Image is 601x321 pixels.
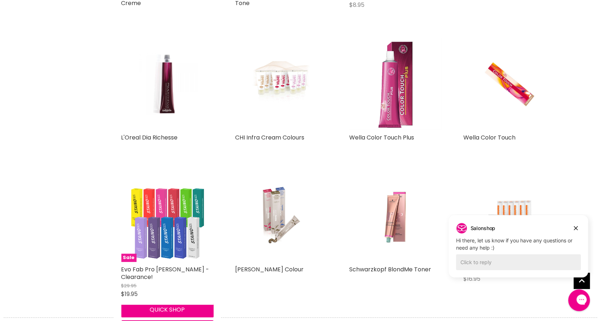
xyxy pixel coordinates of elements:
[251,170,312,262] img: De Lorenzo Nova Colour
[464,170,556,262] a: Fudge Headpaint
[121,290,138,298] span: $19.95
[121,254,137,262] span: Sale
[443,214,594,288] iframe: Gorgias live chat campaigns
[365,170,426,262] img: Schwarzkopf BlondMe Toner
[121,265,209,281] a: Evo Fab Pro [PERSON_NAME] - Clearance!
[235,133,305,142] a: CHI Infra Cream Colours
[479,170,541,262] img: Fudge Headpaint
[479,38,540,130] img: Wella Color Touch
[350,1,365,9] span: $8.95
[121,303,214,317] button: Quick shop
[235,170,328,262] a: De Lorenzo Nova Colour
[121,170,214,262] img: Evo Fab Pro Stanio - Clearance!
[464,38,556,130] a: Wella Color Touch
[350,170,442,262] a: Schwarzkopf BlondMe Toner
[565,287,594,314] iframe: Gorgias live chat messenger
[235,38,328,130] a: CHI Infra Cream Colours
[251,38,312,130] img: CHI Infra Cream Colours
[121,170,214,262] a: Evo Fab Pro Stanio - Clearance!Sale
[350,133,414,142] a: Wella Color Touch Plus
[350,38,442,130] img: Wella Color Touch Plus
[121,282,137,289] span: $29.95
[137,38,198,130] img: L'Oreal Dia Richesse
[235,265,304,274] a: [PERSON_NAME] Colour
[350,265,431,274] a: Schwarzkopf BlondMe Toner
[121,133,178,142] a: L'Oreal Dia Richesse
[464,133,516,142] a: Wella Color Touch
[121,38,214,130] a: L'Oreal Dia Richesse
